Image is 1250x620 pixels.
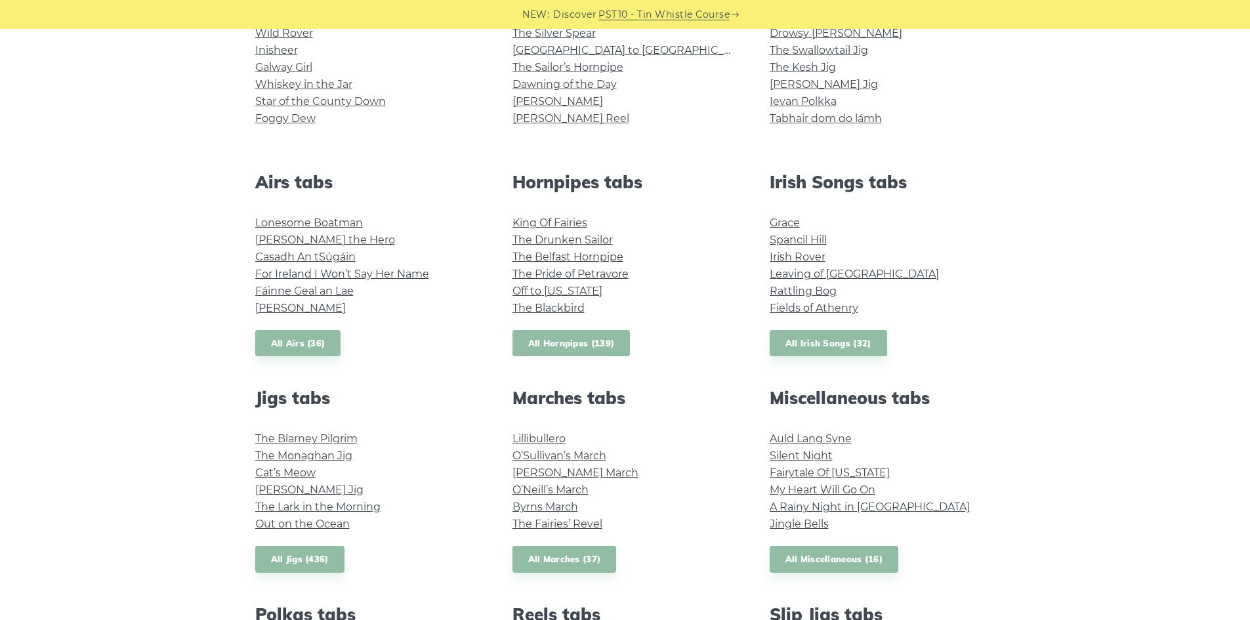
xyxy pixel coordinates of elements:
[512,78,617,91] a: Dawning of the Day
[512,268,629,280] a: The Pride of Petravore
[255,95,386,108] a: Star of the County Down
[770,302,858,314] a: Fields of Athenry
[512,546,617,573] a: All Marches (37)
[255,466,316,479] a: Cat’s Meow
[770,330,887,357] a: All Irish Songs (32)
[512,61,623,73] a: The Sailor’s Hornpipe
[553,7,596,22] span: Discover
[255,27,313,39] a: Wild Rover
[512,27,596,39] a: The Silver Spear
[255,172,481,192] h2: Airs tabs
[770,546,899,573] a: All Miscellaneous (16)
[255,44,298,56] a: Inisheer
[255,285,354,297] a: Fáinne Geal an Lae
[512,172,738,192] h2: Hornpipes tabs
[770,27,902,39] a: Drowsy [PERSON_NAME]
[512,251,623,263] a: The Belfast Hornpipe
[770,61,836,73] a: The Kesh Jig
[512,302,585,314] a: The Blackbird
[598,7,730,22] a: PST10 - Tin Whistle Course
[770,251,825,263] a: Irish Rover
[512,449,606,462] a: O’Sullivan’s March
[255,449,352,462] a: The Monaghan Jig
[512,217,587,229] a: King Of Fairies
[770,234,827,246] a: Spancil Hill
[512,466,638,479] a: [PERSON_NAME] March
[512,501,578,513] a: Byrns March
[512,330,631,357] a: All Hornpipes (139)
[770,217,800,229] a: Grace
[770,112,882,125] a: Tabhair dom do lámh
[770,44,868,56] a: The Swallowtail Jig
[255,330,341,357] a: All Airs (36)
[770,518,829,530] a: Jingle Bells
[770,466,890,479] a: Fairytale Of [US_STATE]
[512,95,603,108] a: [PERSON_NAME]
[255,251,356,263] a: Casadh An tSúgáin
[255,501,381,513] a: The Lark in the Morning
[255,302,346,314] a: [PERSON_NAME]
[255,484,364,496] a: [PERSON_NAME] Jig
[512,285,602,297] a: Off to [US_STATE]
[512,432,566,445] a: Lillibullero
[770,484,875,496] a: My Heart Will Go On
[255,546,344,573] a: All Jigs (436)
[512,484,589,496] a: O’Neill’s March
[512,112,629,125] a: [PERSON_NAME] Reel
[770,78,878,91] a: [PERSON_NAME] Jig
[255,268,429,280] a: For Ireland I Won’t Say Her Name
[512,518,602,530] a: The Fairies’ Revel
[255,432,358,445] a: The Blarney Pilgrim
[770,501,970,513] a: A Rainy Night in [GEOGRAPHIC_DATA]
[255,217,363,229] a: Lonesome Boatman
[512,388,738,408] h2: Marches tabs
[255,518,350,530] a: Out on the Ocean
[770,172,995,192] h2: Irish Songs tabs
[255,78,352,91] a: Whiskey in the Jar
[770,449,833,462] a: Silent Night
[512,44,755,56] a: [GEOGRAPHIC_DATA] to [GEOGRAPHIC_DATA]
[255,388,481,408] h2: Jigs tabs
[512,234,613,246] a: The Drunken Sailor
[770,285,837,297] a: Rattling Bog
[770,95,837,108] a: Ievan Polkka
[255,112,316,125] a: Foggy Dew
[770,268,939,280] a: Leaving of [GEOGRAPHIC_DATA]
[522,7,549,22] span: NEW:
[255,234,395,246] a: [PERSON_NAME] the Hero
[770,432,852,445] a: Auld Lang Syne
[255,61,312,73] a: Galway Girl
[770,388,995,408] h2: Miscellaneous tabs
